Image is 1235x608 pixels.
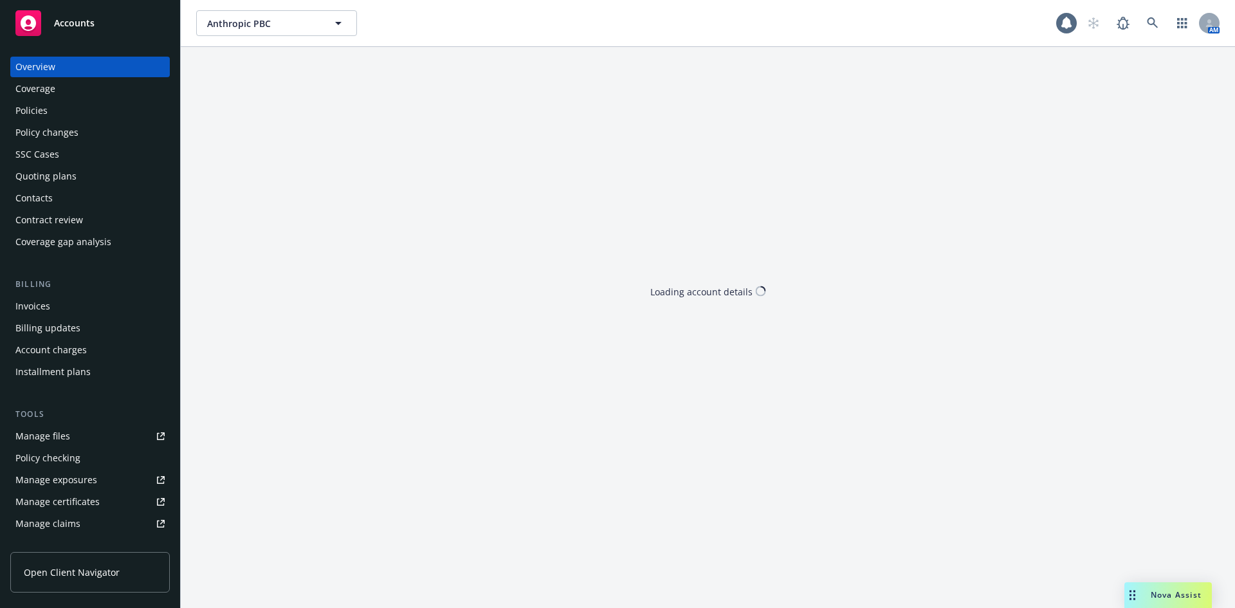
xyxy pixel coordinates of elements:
[10,144,170,165] a: SSC Cases
[10,57,170,77] a: Overview
[15,340,87,360] div: Account charges
[10,78,170,99] a: Coverage
[207,17,318,30] span: Anthropic PBC
[1124,582,1140,608] div: Drag to move
[15,232,111,252] div: Coverage gap analysis
[1124,582,1212,608] button: Nova Assist
[15,362,91,382] div: Installment plans
[15,100,48,121] div: Policies
[15,535,76,556] div: Manage BORs
[10,210,170,230] a: Contract review
[15,318,80,338] div: Billing updates
[10,426,170,447] a: Manage files
[15,470,97,490] div: Manage exposures
[10,5,170,41] a: Accounts
[15,57,55,77] div: Overview
[15,426,70,447] div: Manage files
[24,566,120,579] span: Open Client Navigator
[15,144,59,165] div: SSC Cases
[10,340,170,360] a: Account charges
[15,448,80,468] div: Policy checking
[10,470,170,490] a: Manage exposures
[10,513,170,534] a: Manage claims
[10,122,170,143] a: Policy changes
[1169,10,1195,36] a: Switch app
[10,362,170,382] a: Installment plans
[10,296,170,317] a: Invoices
[650,284,753,298] div: Loading account details
[10,100,170,121] a: Policies
[10,232,170,252] a: Coverage gap analysis
[1081,10,1106,36] a: Start snowing
[10,492,170,512] a: Manage certificates
[196,10,357,36] button: Anthropic PBC
[10,318,170,338] a: Billing updates
[10,448,170,468] a: Policy checking
[15,166,77,187] div: Quoting plans
[1151,589,1202,600] span: Nova Assist
[10,166,170,187] a: Quoting plans
[15,296,50,317] div: Invoices
[1110,10,1136,36] a: Report a Bug
[15,78,55,99] div: Coverage
[15,210,83,230] div: Contract review
[15,188,53,208] div: Contacts
[54,18,95,28] span: Accounts
[10,535,170,556] a: Manage BORs
[15,122,78,143] div: Policy changes
[10,188,170,208] a: Contacts
[15,492,100,512] div: Manage certificates
[1140,10,1166,36] a: Search
[10,408,170,421] div: Tools
[10,278,170,291] div: Billing
[15,513,80,534] div: Manage claims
